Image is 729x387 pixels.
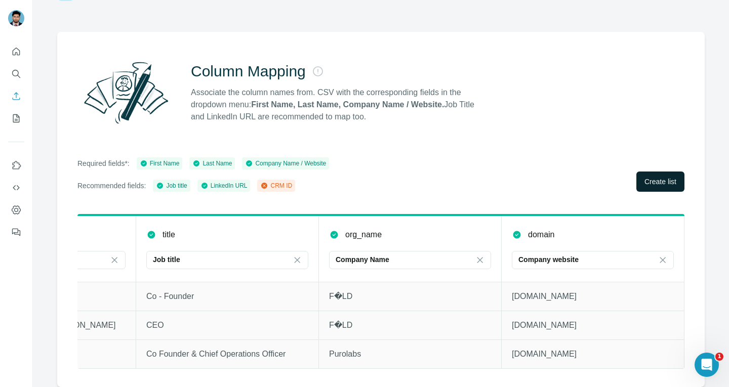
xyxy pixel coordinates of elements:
div: Company Name / Website [245,159,326,168]
button: Create list [636,171,684,192]
p: Purolabs [329,348,491,360]
p: F�LD [329,290,491,303]
p: Required fields*: [77,158,130,168]
p: [DOMAIN_NAME] [512,319,674,331]
p: org_name [345,229,382,241]
img: Surfe Illustration - Column Mapping [77,56,175,129]
p: domain [528,229,554,241]
p: Company Name [336,254,389,265]
div: CRM ID [260,181,292,190]
div: Last Name [192,159,232,168]
strong: First Name, Last Name, Company Name / Website. [251,100,444,109]
button: My lists [8,109,24,127]
span: Create list [644,177,676,187]
p: Company website [518,254,579,265]
div: LinkedIn URL [200,181,248,190]
p: Job title [153,254,180,265]
p: [DOMAIN_NAME] [512,290,674,303]
button: Dashboard [8,201,24,219]
p: Recommended fields: [77,181,146,191]
p: Co - Founder [146,290,308,303]
p: [DOMAIN_NAME] [512,348,674,360]
button: Feedback [8,223,24,241]
img: Avatar [8,10,24,26]
h2: Column Mapping [191,62,306,80]
button: Use Surfe API [8,179,24,197]
p: F�LD [329,319,491,331]
p: title [163,229,175,241]
div: First Name [140,159,180,168]
button: Enrich CSV [8,87,24,105]
p: Associate the column names from. CSV with the corresponding fields in the dropdown menu: Job Titl... [191,87,483,123]
p: Co Founder & Chief Operations Officer [146,348,308,360]
span: 1 [715,353,723,361]
button: Search [8,65,24,83]
button: Quick start [8,42,24,61]
div: Job title [156,181,187,190]
iframe: Intercom live chat [695,353,719,377]
button: Use Surfe on LinkedIn [8,156,24,175]
p: CEO [146,319,308,331]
